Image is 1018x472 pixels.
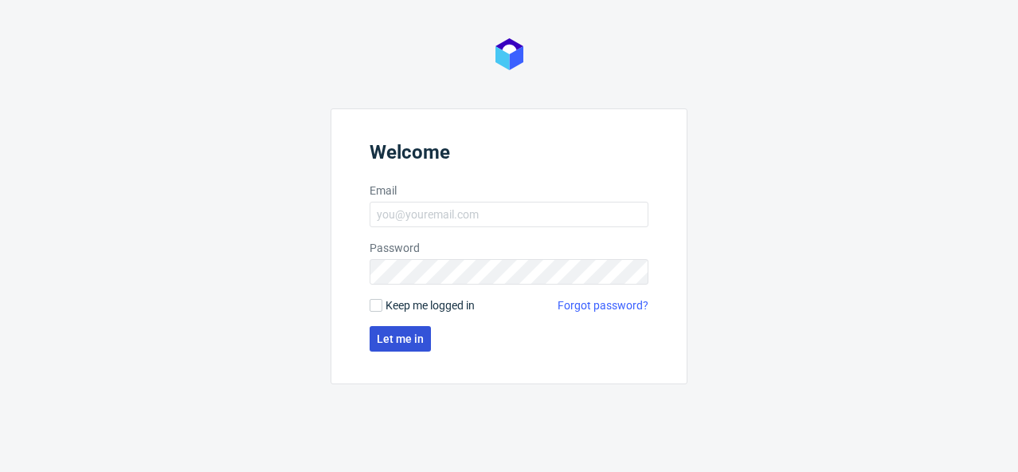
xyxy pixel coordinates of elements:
[558,297,648,313] a: Forgot password?
[377,333,424,344] span: Let me in
[370,202,648,227] input: you@youremail.com
[370,183,648,199] label: Email
[386,297,475,313] span: Keep me logged in
[370,240,648,256] label: Password
[370,141,648,170] header: Welcome
[370,326,431,352] button: Let me in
